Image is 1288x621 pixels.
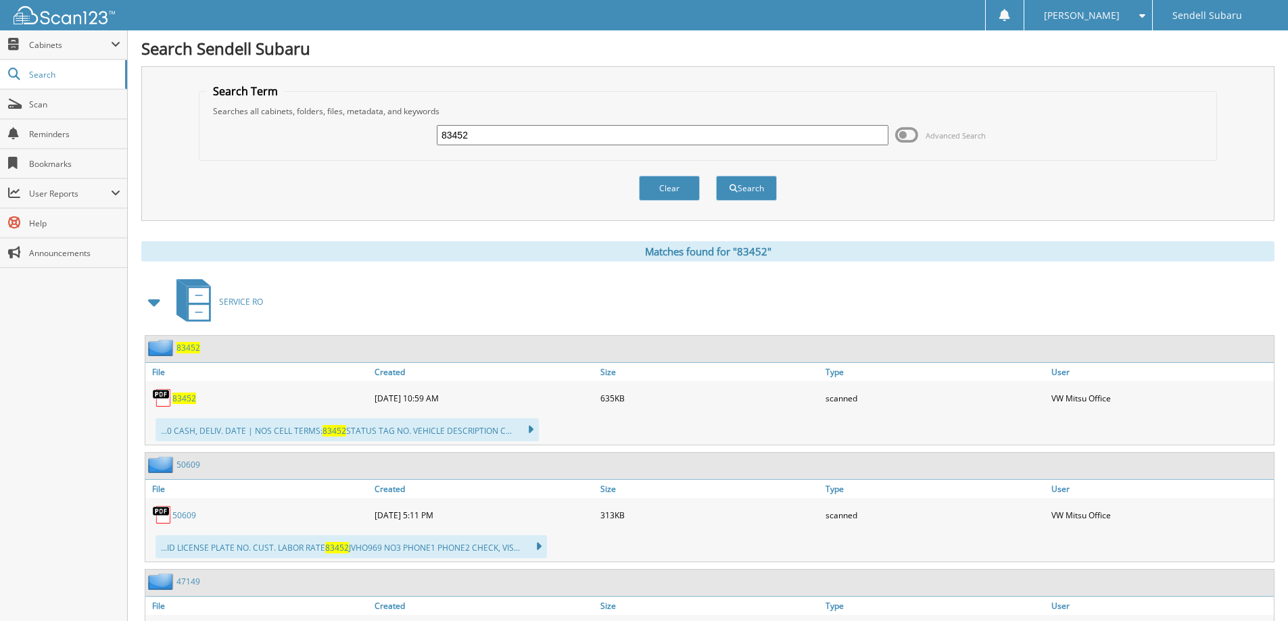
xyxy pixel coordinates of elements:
span: Search [29,69,118,80]
img: folder2.png [148,573,176,590]
a: User [1048,480,1274,498]
a: 47149 [176,576,200,587]
span: Reminders [29,128,120,140]
span: Scan [29,99,120,110]
span: Advanced Search [926,130,986,141]
a: Created [371,597,597,615]
a: User [1048,597,1274,615]
span: Help [29,218,120,229]
h1: Search Sendell Subaru [141,37,1274,59]
span: Announcements [29,247,120,259]
a: Type [822,363,1048,381]
a: Size [597,480,823,498]
img: scan123-logo-white.svg [14,6,115,24]
a: User [1048,363,1274,381]
span: 83452 [325,542,349,553]
a: 83452 [176,342,200,353]
a: 50609 [176,459,200,470]
div: 635KB [597,384,823,412]
div: VW Mitsu Office [1048,501,1274,528]
span: Sendell Subaru [1172,11,1242,20]
div: 313KB [597,501,823,528]
button: Search [716,176,777,201]
span: User Reports [29,188,111,199]
img: folder2.png [148,456,176,473]
img: PDF.png [152,388,172,408]
span: Bookmarks [29,158,120,170]
div: scanned [822,384,1048,412]
span: [PERSON_NAME] [1044,11,1120,20]
div: [DATE] 5:11 PM [371,501,597,528]
iframe: Chat Widget [1220,556,1288,621]
img: folder2.png [148,339,176,356]
a: File [145,363,371,381]
div: [DATE] 10:59 AM [371,384,597,412]
a: File [145,597,371,615]
legend: Search Term [206,84,285,99]
a: Created [371,363,597,381]
a: Type [822,480,1048,498]
a: Size [597,597,823,615]
a: SERVICE RO [168,275,263,328]
a: 83452 [172,393,196,404]
a: File [145,480,371,498]
div: Searches all cabinets, folders, files, metadata, and keywords [206,105,1210,117]
a: 50609 [172,510,196,521]
div: VW Mitsu Office [1048,384,1274,412]
span: 83452 [323,425,346,437]
button: Clear [639,176,700,201]
a: Type [822,597,1048,615]
img: PDF.png [152,505,172,525]
div: ...ID LICENSE PLATE NO. CUST. LABOR RATE JVHO969 NO3 PHONE1 PHONE2 CHECK, VIS... [156,535,547,558]
div: ...0 CASH, DELIV. DATE | NOS CELL TERMS: STATUS TAG NO. VEHICLE DESCRIPTION C... [156,418,539,441]
span: Cabinets [29,39,111,51]
div: scanned [822,501,1048,528]
a: Size [597,363,823,381]
span: SERVICE RO [219,296,263,307]
div: Matches found for "83452" [141,241,1274,262]
a: Created [371,480,597,498]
